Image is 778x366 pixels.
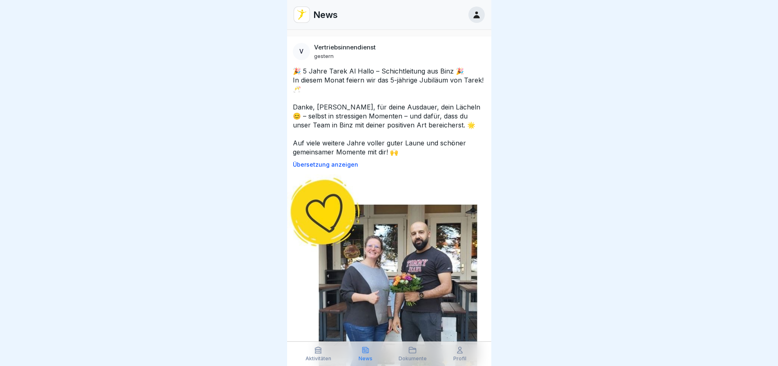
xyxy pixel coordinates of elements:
p: gestern [314,53,334,59]
img: vd4jgc378hxa8p7qw0fvrl7x.png [294,7,310,22]
p: Übersetzung anzeigen [293,161,486,168]
p: Dokumente [399,356,427,362]
p: 🎉 5 Jahre Tarek Al Hallo – Schichtleitung aus Binz 🎉 In diesem Monat feiern wir das 5-jährige Jub... [293,67,486,156]
p: News [313,9,338,20]
p: Vertriebsinnendienst [314,44,376,51]
div: V [293,43,310,60]
p: Profil [453,356,466,362]
p: News [359,356,372,362]
p: Aktivitäten [305,356,331,362]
